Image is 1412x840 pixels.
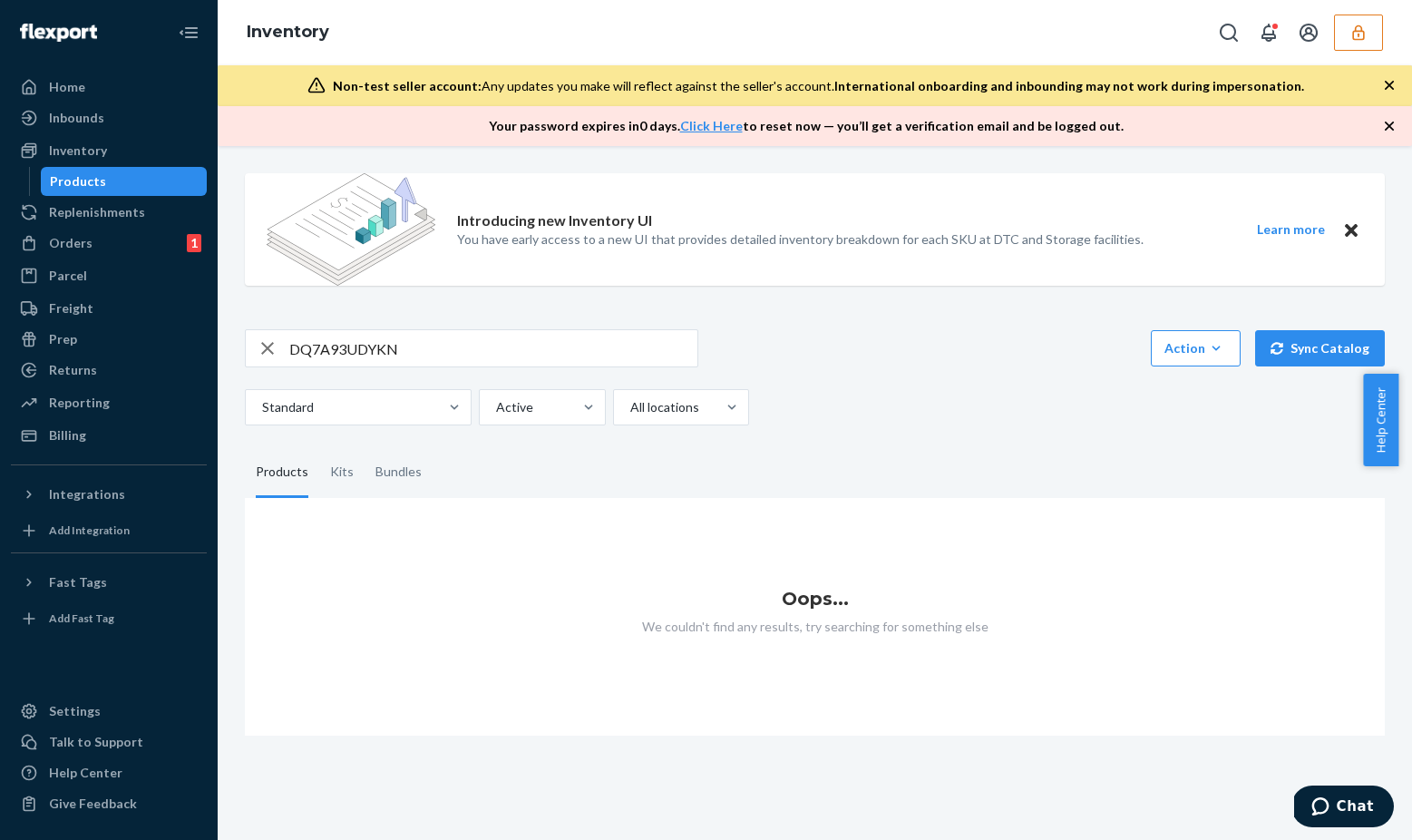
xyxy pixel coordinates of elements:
a: Prep [11,325,207,354]
div: Help Center [49,764,122,782]
a: Home [11,73,207,102]
button: Open notifications [1251,15,1287,51]
button: Learn more [1245,219,1336,241]
a: Add Integration [11,516,207,545]
input: All locations [628,398,630,416]
div: Billing [49,426,86,444]
div: Any updates you make will reflect against the seller's account. [333,77,1304,95]
h1: Oops... [245,589,1385,609]
div: Products [50,172,106,190]
button: Action [1151,330,1241,366]
div: Reporting [49,394,110,412]
div: Freight [49,299,93,317]
div: Kits [330,447,354,498]
button: Open Search Box [1211,15,1247,51]
button: Help Center [1363,374,1398,466]
a: Inventory [247,22,329,42]
button: Open account menu [1290,15,1327,51]
button: Close Navigation [170,15,207,51]
a: Click Here [680,118,743,133]
div: Products [256,447,308,498]
a: Settings [11,697,207,726]
div: Inbounds [49,109,104,127]
p: We couldn't find any results, try searching for something else [245,618,1385,636]
a: Inventory [11,136,207,165]
a: Freight [11,294,207,323]
a: Reporting [11,388,207,417]
span: International onboarding and inbounding may not work during impersonation. [834,78,1304,93]
div: Settings [49,702,101,720]
button: Talk to Support [11,728,207,757]
span: Non-test seller account: [333,78,482,93]
button: Give Feedback [11,789,207,818]
div: Returns [49,361,97,379]
div: Bundles [375,447,422,498]
div: Replenishments [49,203,145,221]
a: Orders1 [11,229,207,258]
a: Help Center [11,758,207,787]
div: Orders [49,234,93,252]
input: Standard [260,398,262,416]
div: Parcel [49,267,87,285]
p: Your password expires in 0 days . to reset now — you’ll get a verification email and be logged out. [489,117,1124,135]
div: Integrations [49,485,125,503]
input: Active [494,398,496,416]
img: Flexport logo [20,24,97,42]
p: Introducing new Inventory UI [457,210,652,231]
iframe: Opens a widget where you can chat to one of our agents [1294,786,1394,831]
div: Add Fast Tag [49,610,114,626]
img: new-reports-banner-icon.82668bd98b6a51aee86340f2a7b77ae3.png [267,173,435,286]
button: Close [1339,219,1363,241]
a: Add Fast Tag [11,604,207,633]
button: Fast Tags [11,568,207,597]
button: Integrations [11,480,207,509]
p: You have early access to a new UI that provides detailed inventory breakdown for each SKU at DTC ... [457,230,1144,249]
div: Prep [49,330,77,348]
a: Inbounds [11,103,207,132]
a: Parcel [11,261,207,290]
div: 1 [187,234,201,252]
div: Fast Tags [49,573,107,591]
ol: breadcrumbs [232,6,344,59]
a: Replenishments [11,198,207,227]
div: Give Feedback [49,795,137,813]
div: Inventory [49,142,107,160]
button: Sync Catalog [1255,330,1385,366]
a: Products [41,167,208,196]
input: Search inventory by name or sku [289,330,697,366]
div: Action [1164,339,1227,357]
div: Talk to Support [49,733,143,751]
a: Billing [11,421,207,450]
div: Home [49,78,85,96]
div: Add Integration [49,523,130,538]
a: Returns [11,356,207,385]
